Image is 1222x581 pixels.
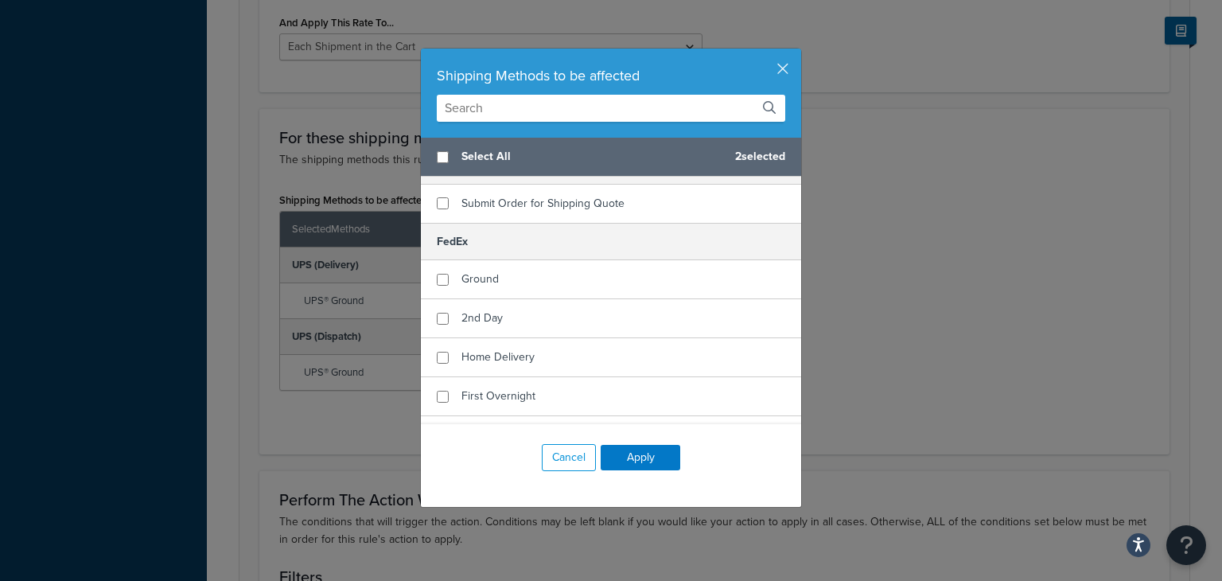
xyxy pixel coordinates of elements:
[421,223,801,260] h5: FedEx
[461,349,535,365] span: Home Delivery
[461,388,535,404] span: First Overnight
[461,195,625,212] span: Submit Order for Shipping Quote
[461,271,499,287] span: Ground
[437,64,785,87] div: Shipping Methods to be affected
[421,138,801,177] div: 2 selected
[601,445,680,470] button: Apply
[437,95,785,122] input: Search
[461,310,503,326] span: 2nd Day
[542,444,596,471] button: Cancel
[461,146,722,168] span: Select All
